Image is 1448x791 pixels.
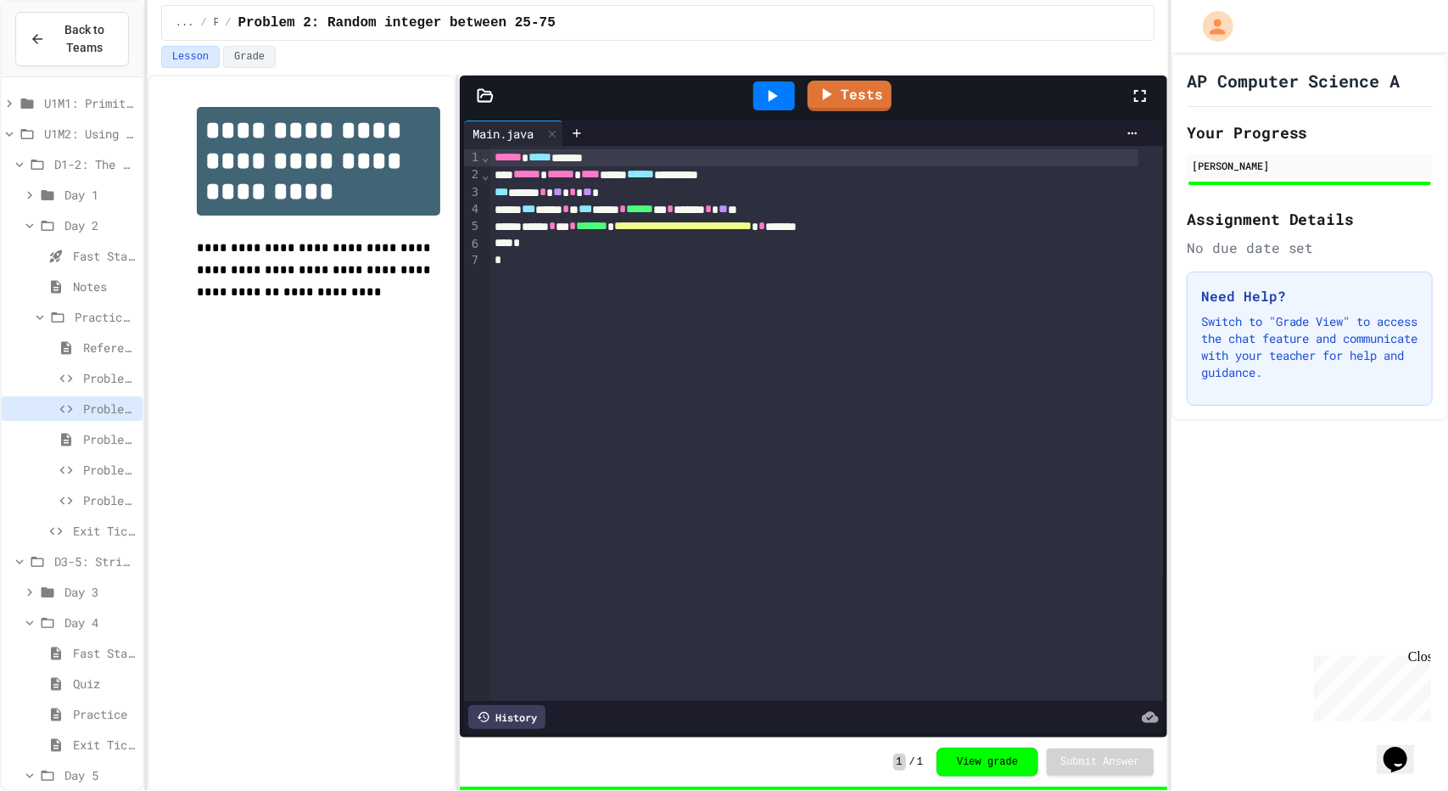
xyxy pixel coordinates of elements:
[1187,207,1433,231] h2: Assignment Details
[73,247,136,265] span: Fast Start - Quiz
[238,13,555,33] span: Problem 2: Random integer between 25-75
[909,755,915,769] span: /
[464,201,481,218] div: 4
[176,16,194,30] span: ...
[468,705,545,729] div: History
[214,16,219,30] span: Practice (15 mins)
[1185,7,1238,46] div: My Account
[161,46,220,68] button: Lesson
[1060,755,1140,769] span: Submit Answer
[64,583,136,601] span: Day 3
[481,168,489,182] span: Fold line
[464,121,563,146] div: Main.java
[83,430,136,448] span: Problem 3: Running programs
[73,675,136,693] span: Quiz
[1307,649,1431,721] iframe: chat widget
[936,748,1038,777] button: View grade
[464,218,481,235] div: 5
[1192,158,1428,173] div: [PERSON_NAME]
[1201,313,1418,381] p: Switch to "Grade View" to access the chat feature and communicate with your teacher for help and ...
[464,236,481,253] div: 6
[44,94,136,112] span: U1M1: Primitives, Variables, Basic I/O
[15,12,129,66] button: Back to Teams
[64,216,136,234] span: Day 2
[1201,286,1418,306] h3: Need Help?
[54,553,136,570] span: D3-5: Strings
[1187,238,1433,258] div: No due date set
[223,46,276,68] button: Grade
[917,755,923,769] span: 1
[464,125,542,143] div: Main.java
[64,614,136,631] span: Day 4
[808,81,892,111] a: Tests
[1377,723,1431,774] iframe: chat widget
[64,766,136,784] span: Day 5
[73,278,136,295] span: Notes
[54,155,136,173] span: D1-2: The Math Class
[73,705,136,723] span: Practice
[44,125,136,143] span: U1M2: Using Classes and Objects
[75,308,136,326] span: Practice (15 mins)
[73,644,136,662] span: Fast Start
[201,16,207,30] span: /
[83,461,136,479] span: Problem 4
[83,369,136,387] span: Problem 1: Random number between 1-100
[1047,749,1154,776] button: Submit Answer
[464,252,481,269] div: 7
[464,166,481,183] div: 2
[64,186,136,204] span: Day 1
[1187,69,1400,93] h1: AP Computer Science A
[73,522,136,540] span: Exit Ticket
[83,491,136,509] span: Problem 5
[83,339,136,356] span: Reference link
[7,7,117,108] div: Chat with us now!Close
[464,184,481,201] div: 3
[893,754,906,771] span: 1
[1187,121,1433,144] h2: Your Progress
[73,736,136,754] span: Exit Ticket
[225,16,231,30] span: /
[55,21,115,57] span: Back to Teams
[83,400,136,418] span: Problem 2: Random integer between 25-75
[481,150,489,164] span: Fold line
[464,149,481,166] div: 1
